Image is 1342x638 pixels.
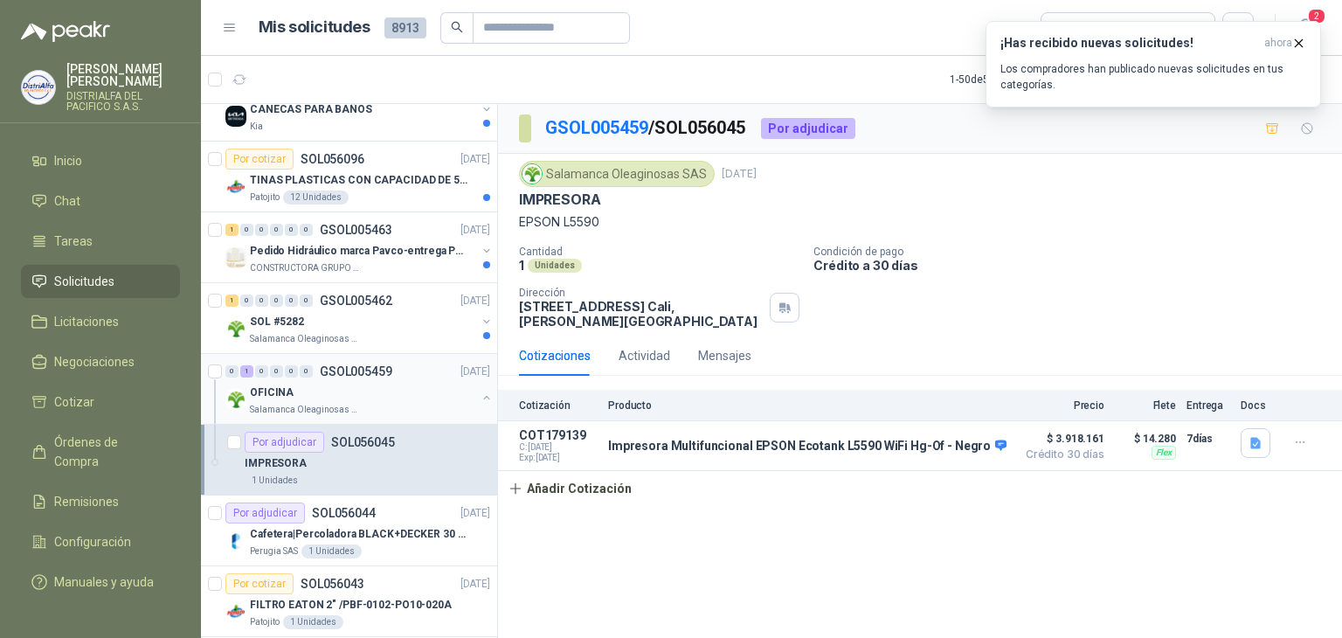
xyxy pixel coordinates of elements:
a: Remisiones [21,485,180,518]
div: 1 Unidades [301,544,362,558]
p: GSOL005463 [320,224,392,236]
p: DISTRIALFA DEL PACIFICO S.A.S. [66,91,180,112]
p: SOL #5282 [250,314,304,330]
p: Docs [1241,399,1276,412]
div: Todas [1052,18,1089,38]
div: Salamanca Oleaginosas SAS [519,161,715,187]
button: ¡Has recibido nuevas solicitudes!ahora Los compradores han publicado nuevas solicitudes en tus ca... [986,21,1321,107]
a: Negociaciones [21,345,180,378]
p: SOL056044 [312,507,376,519]
div: Por adjudicar [245,432,324,453]
p: SOL056096 [301,153,364,165]
p: IMPRESORA [519,191,600,209]
p: OFICINA [250,385,294,401]
p: Crédito a 30 días [813,258,1335,273]
p: CONSTRUCTORA GRUPO FIP [250,261,360,275]
span: C: [DATE] [519,442,598,453]
p: Patojito [250,615,280,629]
span: Manuales y ayuda [54,572,154,592]
p: [DATE] [460,293,490,309]
div: 1 [225,224,239,236]
img: Company Logo [522,164,542,184]
span: $ 3.918.161 [1017,428,1104,449]
p: TINAS PLASTICAS CON CAPACIDAD DE 50 KG [250,172,467,189]
p: IMPRESORA [245,455,307,472]
span: Solicitudes [54,272,114,291]
div: 0 [240,224,253,236]
p: [DATE] [460,222,490,239]
span: Tareas [54,232,93,251]
span: Exp: [DATE] [519,453,598,463]
div: 0 [285,224,298,236]
span: Negociaciones [54,352,135,371]
span: Crédito 30 días [1017,449,1104,460]
div: 0 [255,224,268,236]
div: Por adjudicar [225,503,305,524]
div: 0 [270,224,283,236]
div: 0 [225,365,239,378]
div: 0 [240,295,253,307]
p: [DATE] [460,576,490,593]
p: Patojito [250,191,280,205]
p: $ 14.280 [1115,428,1176,449]
div: 0 [300,295,313,307]
div: 0 [285,365,298,378]
p: 1 [519,258,524,273]
span: Órdenes de Compra [54,433,163,471]
p: Impresora Multifuncional EPSON Ecotank L5590 WiFi Hg-Of - Negro [608,439,1006,454]
div: 0 [270,295,283,307]
p: FILTRO EATON 2" /PBF-0102-PO10-020A [250,597,452,614]
p: SOL056043 [301,578,364,590]
p: Precio [1017,399,1104,412]
span: search [451,21,463,33]
p: Cantidad [519,246,799,258]
p: Perugia SAS [250,544,298,558]
div: 1 Unidades [245,474,305,488]
a: 0 1 0 0 0 0 GSOL005459[DATE] Company LogoOFICINASalamanca Oleaginosas SAS [225,361,494,417]
p: [DATE] [460,364,490,380]
div: 12 Unidades [283,191,349,205]
span: Configuración [54,532,131,551]
div: Unidades [528,259,582,273]
a: Solicitudes [21,265,180,298]
div: Por cotizar [225,573,294,594]
span: Cotizar [54,392,94,412]
h1: Mis solicitudes [259,15,370,40]
p: Entrega [1186,399,1230,412]
div: 0 [300,224,313,236]
a: Manuales y ayuda [21,565,180,599]
div: Flex [1152,446,1176,460]
a: Chat [21,184,180,218]
div: Por cotizar [225,149,294,170]
img: Company Logo [22,71,55,104]
div: Por adjudicar [761,118,855,139]
p: Flete [1115,399,1176,412]
div: 1 Unidades [283,615,343,629]
img: Logo peakr [21,21,110,42]
a: GSOL005459 [545,117,648,138]
p: Dirección [519,287,763,299]
h3: ¡Has recibido nuevas solicitudes! [1000,36,1257,51]
p: / SOL056045 [545,114,747,142]
span: 8913 [384,17,426,38]
p: Los compradores han publicado nuevas solicitudes en tus categorías. [1000,61,1306,93]
p: [STREET_ADDRESS] Cali , [PERSON_NAME][GEOGRAPHIC_DATA] [519,299,763,329]
p: Cafetera|Percoladora BLACK+DECKER 30 Tazas CMU3000 Plateado [250,526,467,543]
p: EPSON L5590 [519,212,1321,232]
span: ahora [1264,36,1292,51]
p: Cotización [519,399,598,412]
span: Licitaciones [54,312,119,331]
a: Tareas [21,225,180,258]
span: 2 [1307,8,1326,24]
a: Órdenes de Compra [21,426,180,478]
div: 0 [300,365,313,378]
div: Cotizaciones [519,346,591,365]
a: 1 0 0 0 0 0 GSOL005464[DATE] Company LogoCANECAS PARA BAÑOSKia [225,78,494,134]
a: Cotizar [21,385,180,419]
p: COT179139 [519,428,598,442]
span: Remisiones [54,492,119,511]
a: Inicio [21,144,180,177]
p: 7 días [1186,428,1230,449]
img: Company Logo [225,601,246,622]
a: Licitaciones [21,305,180,338]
